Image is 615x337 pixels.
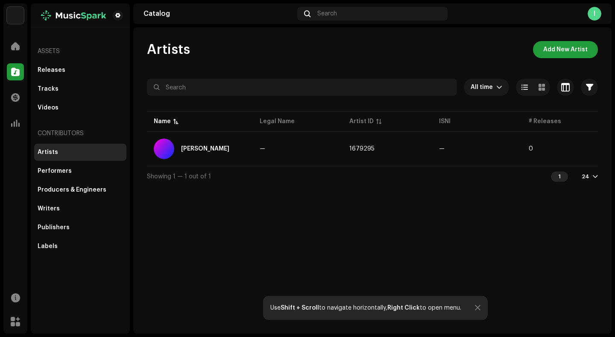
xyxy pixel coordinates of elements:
div: Name [154,117,171,126]
span: Add New Artist [543,41,588,58]
button: Add New Artist [533,41,598,58]
input: Search [147,79,457,96]
div: I [588,7,601,21]
img: bc4c4277-71b2-49c5-abdf-ca4e9d31f9c1 [7,7,24,24]
span: Search [317,10,337,17]
span: All time [471,79,496,96]
re-m-nav-item: Writers [34,200,126,217]
re-a-nav-header: Contributors [34,123,126,144]
div: Performers [38,168,72,174]
re-m-nav-item: Producers & Engineers [34,181,126,198]
div: Artist ID [349,117,374,126]
re-m-nav-item: Tracks [34,80,126,98]
div: 24 [582,173,589,180]
re-a-nav-header: Assets [34,41,126,62]
re-m-nav-item: Publishers [34,219,126,236]
span: — [260,146,265,152]
re-m-nav-item: Artists [34,144,126,161]
span: Artists [147,41,190,58]
span: Showing 1 — 1 out of 1 [147,174,211,180]
re-m-nav-item: Labels [34,238,126,255]
strong: Shift + Scroll [281,305,319,311]
div: Use to navigate horizontally, to open menu. [270,304,461,311]
div: 1 [551,171,568,182]
div: Releases [38,67,65,74]
span: 0 [529,146,533,152]
re-m-nav-item: Releases [34,62,126,79]
div: Kabi Wraith [181,146,229,152]
strong: Right Click [387,305,420,311]
re-m-nav-item: Videos [34,99,126,116]
img: b012e8be-3435-4c6f-a0fa-ef5940768437 [38,10,109,21]
div: Labels [38,243,58,250]
re-m-nav-item: Performers [34,163,126,180]
div: Publishers [38,224,70,231]
div: Artists [38,149,58,156]
div: Producers & Engineers [38,186,106,193]
div: Catalog [143,10,294,17]
div: Videos [38,104,59,111]
span: 1679295 [349,146,375,152]
span: — [439,146,445,152]
div: Tracks [38,86,59,92]
div: Writers [38,205,60,212]
div: dropdown trigger [496,79,502,96]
